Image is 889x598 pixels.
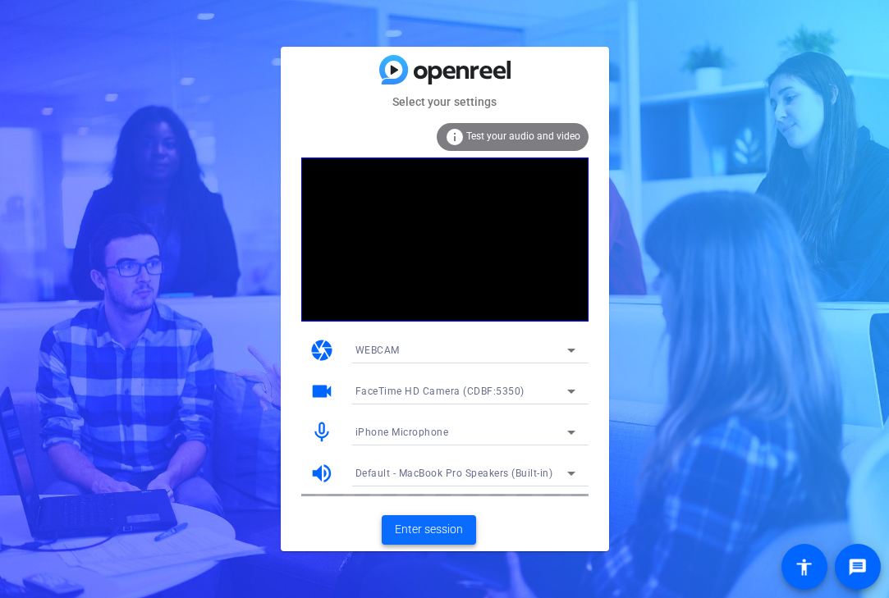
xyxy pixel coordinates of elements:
span: iPhone Microphone [355,427,449,438]
span: Default - MacBook Pro Speakers (Built-in) [355,468,553,479]
img: blue-gradient.svg [379,55,511,84]
mat-icon: camera [309,338,334,363]
span: Enter session [395,521,463,538]
span: WEBCAM [355,345,400,356]
mat-icon: mic_none [309,420,334,445]
mat-icon: volume_up [309,461,334,486]
mat-icon: info [445,127,465,147]
mat-icon: videocam [309,379,334,404]
button: Enter session [382,515,476,545]
mat-icon: message [848,557,868,577]
mat-card-subtitle: Select your settings [281,93,609,111]
span: Test your audio and video [466,130,580,142]
mat-icon: accessibility [795,557,814,577]
span: FaceTime HD Camera (CDBF:5350) [355,386,525,397]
